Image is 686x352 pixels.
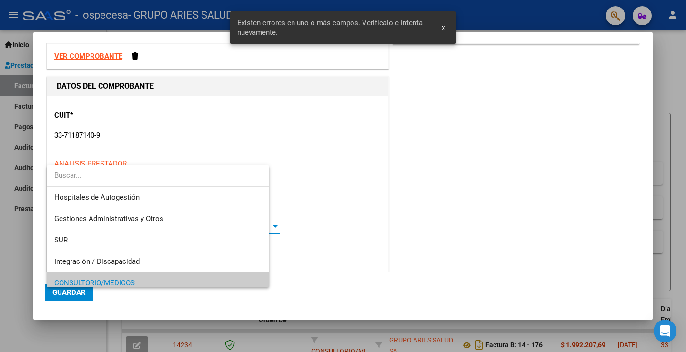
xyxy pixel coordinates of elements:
span: Integración / Discapacidad [54,257,140,266]
div: Open Intercom Messenger [654,320,676,342]
input: dropdown search [47,165,269,186]
span: Hospitales de Autogestión [54,193,140,201]
span: SUR [54,236,68,244]
span: Gestiones Administrativas y Otros [54,214,163,223]
span: CONSULTORIO/MEDICOS [54,279,135,287]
